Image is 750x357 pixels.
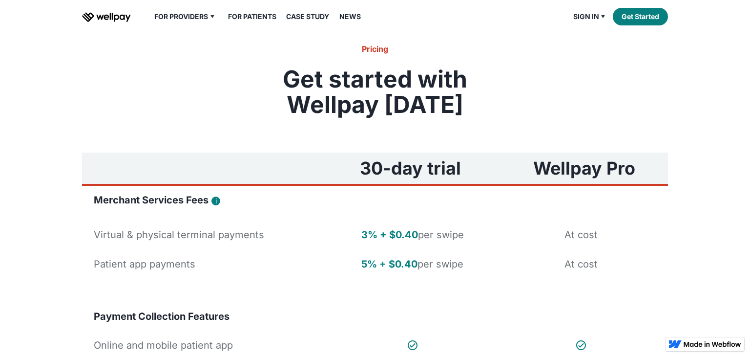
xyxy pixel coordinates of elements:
div: For Providers [148,11,222,22]
h6: Pricing [226,43,524,55]
div: per swipe [361,257,463,271]
img: Made in Webflow [684,341,741,347]
div: Virtual & physical terminal payments [94,228,264,242]
strong: 3% + $0.40 [361,229,418,241]
strong: 5% + $0.40 [361,258,417,270]
h3: 30-day trial [360,158,461,178]
div: Online and mobile patient app [94,338,233,352]
h4: Payment Collection Features [94,310,229,323]
a: Get Started [613,8,668,25]
div: per swipe [361,228,464,242]
h2: Get started with Wellpay [DATE] [226,67,524,117]
div: At cost [564,257,598,271]
div: At cost [564,228,598,242]
div: Sign in [573,11,599,22]
a: home [82,11,131,22]
a: For Patients [222,11,282,22]
a: Case Study [280,11,335,22]
h4: Merchant Services Fees [94,194,208,206]
div: Sign in [567,11,613,22]
div: Patient app payments [94,257,195,271]
div: For Providers [154,11,208,22]
div: i [215,197,217,205]
a: News [333,11,367,22]
h3: Wellpay Pro [533,158,635,178]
